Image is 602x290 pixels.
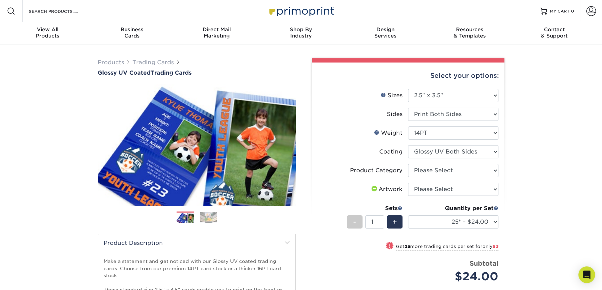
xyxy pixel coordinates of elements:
div: & Support [512,26,596,39]
a: Direct MailMarketing [174,22,259,44]
div: Sets [347,204,402,213]
strong: Subtotal [470,259,498,267]
img: Glossy UV Coated 01 [98,77,296,214]
span: Glossy UV Coated [98,69,150,76]
div: Products [6,26,90,39]
span: Resources [428,26,512,33]
span: ! [389,242,391,250]
div: Sizes [381,91,402,100]
span: - [353,217,356,227]
div: & Templates [428,26,512,39]
small: Get more trading cards per set for [396,244,498,251]
a: Trading Cards [132,59,174,66]
div: Quantity per Set [408,204,498,213]
span: Design [343,26,428,33]
div: Artwork [370,185,402,193]
span: Business [90,26,174,33]
div: $24.00 [413,268,498,285]
span: $3 [493,244,498,249]
div: Cards [90,26,174,39]
span: Contact [512,26,596,33]
h2: Product Description [98,234,295,252]
div: Industry [259,26,343,39]
span: only [482,244,498,249]
img: Trading Cards 01 [177,212,194,224]
input: SEARCH PRODUCTS..... [28,7,96,15]
div: Coating [379,148,402,156]
a: Shop ByIndustry [259,22,343,44]
a: Glossy UV CoatedTrading Cards [98,69,296,76]
a: View AllProducts [6,22,90,44]
a: BusinessCards [90,22,174,44]
img: Primoprint [266,3,336,18]
span: Shop By [259,26,343,33]
span: View All [6,26,90,33]
img: Trading Cards 02 [200,212,217,223]
a: DesignServices [343,22,428,44]
h1: Trading Cards [98,69,296,76]
a: Contact& Support [512,22,596,44]
a: Products [98,59,124,66]
div: Services [343,26,428,39]
div: Open Intercom Messenger [578,266,595,283]
span: MY CART [550,8,570,14]
div: Product Category [350,166,402,175]
div: Sides [387,110,402,118]
span: + [392,217,397,227]
a: Resources& Templates [428,22,512,44]
span: 0 [571,9,574,14]
div: Weight [374,129,402,137]
strong: 25 [405,244,410,249]
div: Select your options: [317,63,499,89]
span: Direct Mail [174,26,259,33]
div: Marketing [174,26,259,39]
